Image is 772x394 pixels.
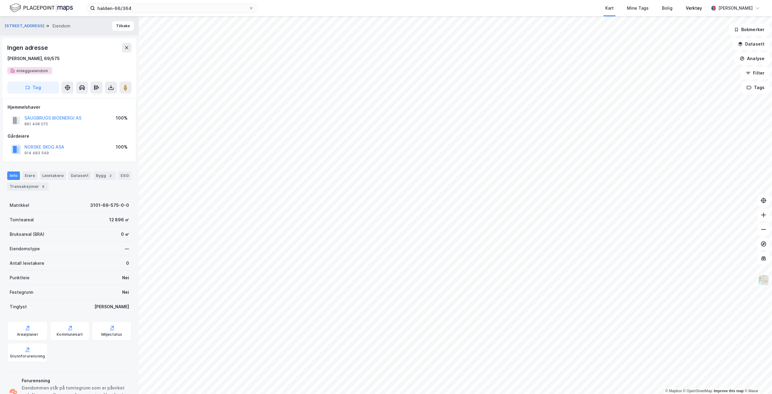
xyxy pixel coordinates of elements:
[662,5,672,12] div: Bolig
[116,143,128,151] div: 100%
[126,260,129,267] div: 0
[10,260,44,267] div: Antall leietakere
[93,171,116,180] div: Bygg
[10,354,45,359] div: Grunnforurensning
[742,365,772,394] iframe: Chat Widget
[125,245,129,252] div: —
[121,231,129,238] div: 0 ㎡
[90,202,129,209] div: 3101-69-575-0-0
[122,274,129,281] div: Nei
[7,43,49,53] div: Ingen adresse
[686,5,702,12] div: Verktøy
[68,171,91,180] div: Datasett
[733,38,770,50] button: Datasett
[8,133,131,140] div: Gårdeiere
[627,5,649,12] div: Mine Tags
[605,5,614,12] div: Kart
[735,53,770,65] button: Analyse
[10,274,30,281] div: Punktleie
[5,23,46,29] button: [STREET_ADDRESS]
[683,389,712,393] a: OpenStreetMap
[109,216,129,223] div: 12 896 ㎡
[7,171,20,180] div: Info
[714,389,744,393] a: Improve this map
[10,245,40,252] div: Eiendomstype
[116,114,128,122] div: 100%
[24,122,48,127] div: 891 408 072
[729,24,770,36] button: Bokmerker
[10,303,27,310] div: Tinglyst
[8,104,131,111] div: Hjemmelshaver
[57,332,83,337] div: Kommunekart
[40,184,46,190] div: 8
[10,202,29,209] div: Matrikkel
[17,332,38,337] div: Arealplaner
[101,332,122,337] div: Miljøstatus
[741,67,770,79] button: Filter
[118,171,131,180] div: ESG
[7,55,60,62] div: [PERSON_NAME], 69/575
[94,303,129,310] div: [PERSON_NAME]
[742,82,770,94] button: Tags
[107,173,113,179] div: 2
[52,22,71,30] div: Eiendom
[10,216,34,223] div: Tomteareal
[40,171,66,180] div: Leietakere
[122,289,129,296] div: Nei
[22,171,37,180] div: Eiere
[10,289,33,296] div: Festegrunn
[22,377,129,384] div: Forurensning
[112,21,134,31] button: Tilbake
[665,389,682,393] a: Mapbox
[10,231,44,238] div: Bruksareal (BRA)
[7,182,49,191] div: Transaksjoner
[95,4,249,13] input: Søk på adresse, matrikkel, gårdeiere, leietakere eller personer
[24,151,49,155] div: 914 483 549
[10,3,73,13] img: logo.f888ab2527a4732fd821a326f86c7f29.svg
[7,82,59,94] button: Tag
[718,5,753,12] div: [PERSON_NAME]
[742,365,772,394] div: Kontrollprogram for chat
[758,274,769,286] img: Z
